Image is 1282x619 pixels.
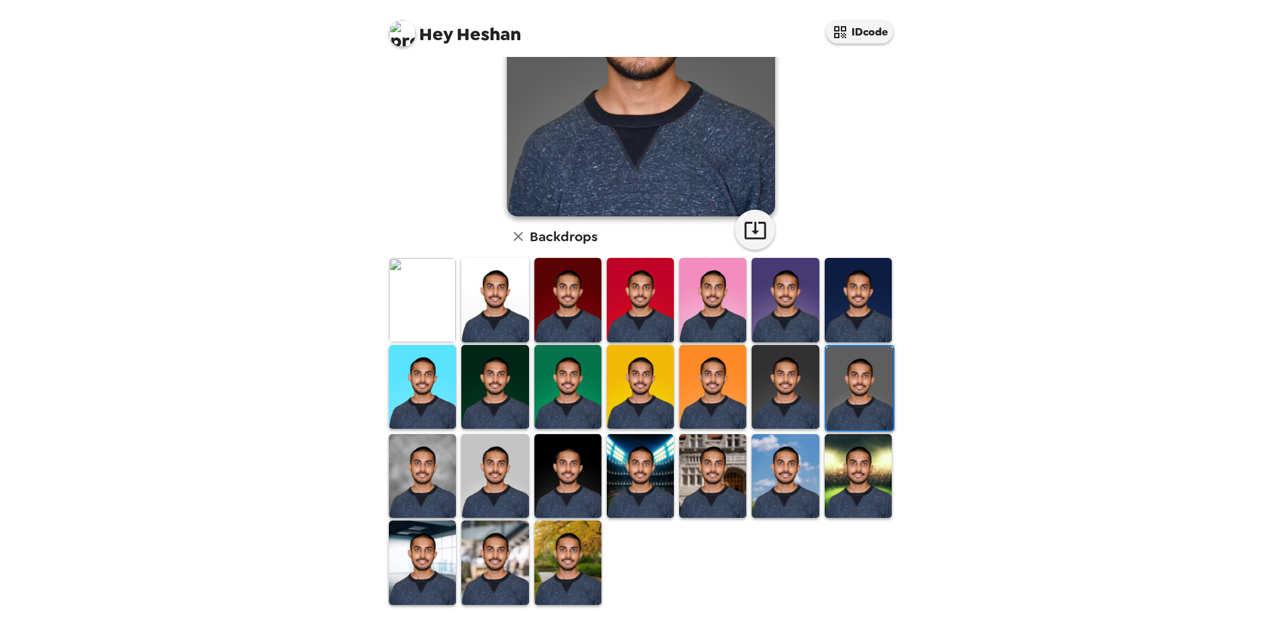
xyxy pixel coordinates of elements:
img: profile pic [389,20,416,47]
span: Hey [419,22,453,46]
button: IDcode [826,20,893,44]
h6: Backdrops [530,226,597,247]
img: Original [389,258,456,342]
span: Heshan [389,13,521,44]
